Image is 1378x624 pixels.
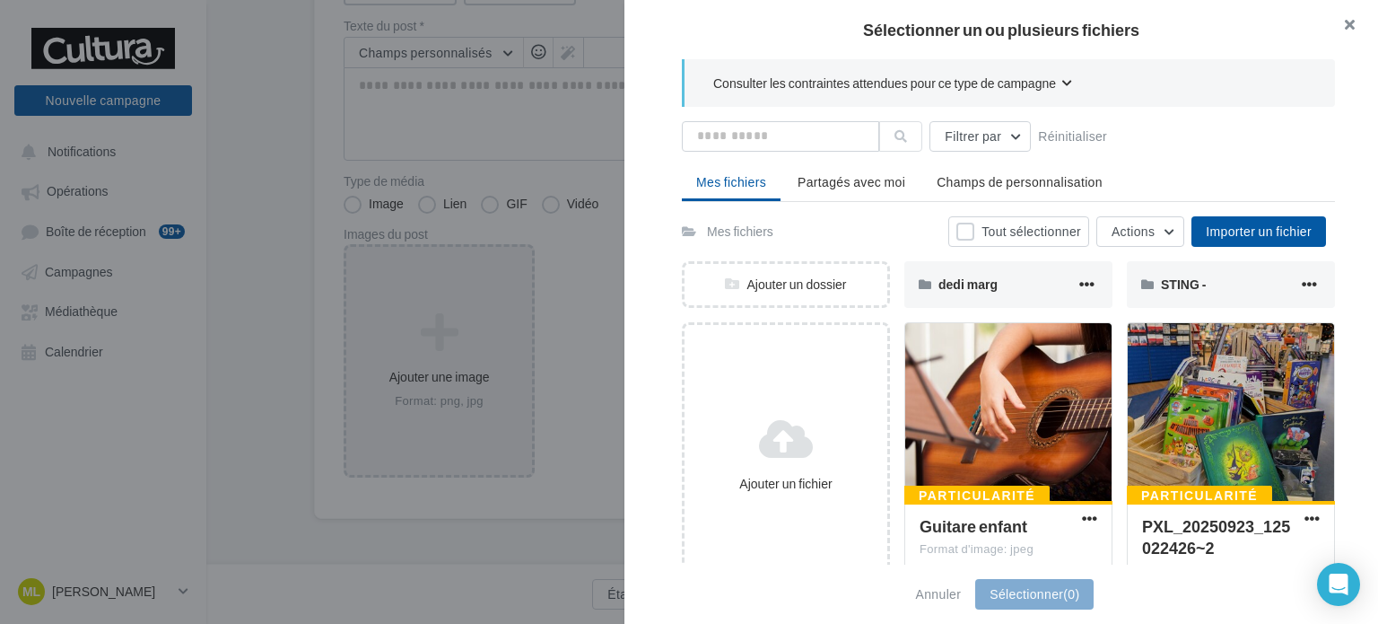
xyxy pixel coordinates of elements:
div: Format d'image: jpg [1142,563,1320,579]
button: Actions [1096,216,1184,247]
span: Actions [1112,224,1155,239]
div: Particularité [1127,486,1272,505]
span: Mes fichiers [696,174,766,189]
span: STING - [1161,277,1206,292]
div: Open Intercom Messenger [1317,563,1360,606]
button: Importer un fichier [1191,216,1326,247]
div: Format d'image: jpeg [920,541,1097,558]
span: Importer un fichier [1206,224,1312,239]
span: Consulter les contraintes attendues pour ce type de campagne [713,75,1056,92]
button: Annuler [909,584,969,605]
button: Tout sélectionner [948,216,1089,247]
button: Consulter les contraintes attendues pour ce type de campagne [713,74,1072,96]
h2: Sélectionner un ou plusieurs fichiers [653,22,1349,38]
div: Ajouter un dossier [685,276,887,294]
div: Ajouter un fichier [692,475,880,493]
span: Partagés avec moi [798,174,905,189]
span: Guitare enfant [920,516,1027,536]
button: Réinitialiser [1031,126,1114,147]
span: (0) [1063,586,1079,602]
div: Mes fichiers [707,223,773,241]
button: Filtrer par [929,121,1031,152]
span: dedi marg [938,277,998,292]
button: Sélectionner(0) [975,579,1094,610]
span: PXL_20250923_125022426~2 [1142,516,1290,558]
div: Particularité [904,486,1050,505]
span: Champs de personnalisation [937,174,1103,189]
